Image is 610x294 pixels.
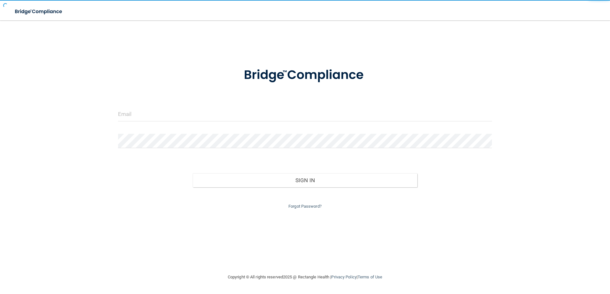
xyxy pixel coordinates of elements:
img: bridge_compliance_login_screen.278c3ca4.svg [231,59,379,92]
a: Forgot Password? [288,204,322,209]
img: bridge_compliance_login_screen.278c3ca4.svg [10,5,68,18]
a: Privacy Policy [331,275,356,279]
div: Copyright © All rights reserved 2025 @ Rectangle Health | | [189,267,421,287]
input: Email [118,107,492,121]
button: Sign In [193,173,417,187]
a: Terms of Use [358,275,382,279]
